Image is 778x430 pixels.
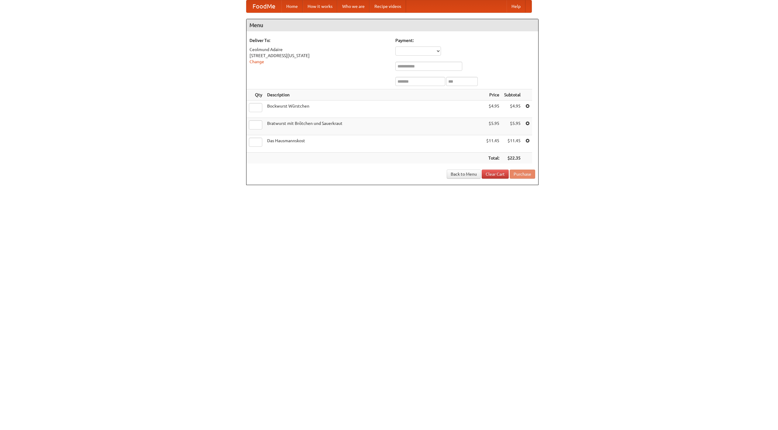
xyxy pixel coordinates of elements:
[447,170,481,179] a: Back to Menu
[370,0,406,12] a: Recipe videos
[246,89,265,101] th: Qty
[502,135,523,153] td: $11.45
[281,0,303,12] a: Home
[250,37,389,43] h5: Deliver To:
[246,19,538,31] h4: Menu
[484,118,502,135] td: $5.95
[484,135,502,153] td: $11.45
[250,59,264,64] a: Change
[265,118,484,135] td: Bratwurst mit Brötchen und Sauerkraut
[265,135,484,153] td: Das Hausmannskost
[250,46,389,53] div: Ceolmund Adaire
[484,153,502,164] th: Total:
[502,153,523,164] th: $22.35
[484,89,502,101] th: Price
[502,101,523,118] td: $4.95
[502,89,523,101] th: Subtotal
[303,0,337,12] a: How it works
[482,170,509,179] a: Clear Cart
[265,101,484,118] td: Bockwurst Würstchen
[484,101,502,118] td: $4.95
[507,0,525,12] a: Help
[337,0,370,12] a: Who we are
[502,118,523,135] td: $5.95
[510,170,535,179] button: Purchase
[395,37,535,43] h5: Payment:
[250,53,389,59] div: [STREET_ADDRESS][US_STATE]
[246,0,281,12] a: FoodMe
[265,89,484,101] th: Description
